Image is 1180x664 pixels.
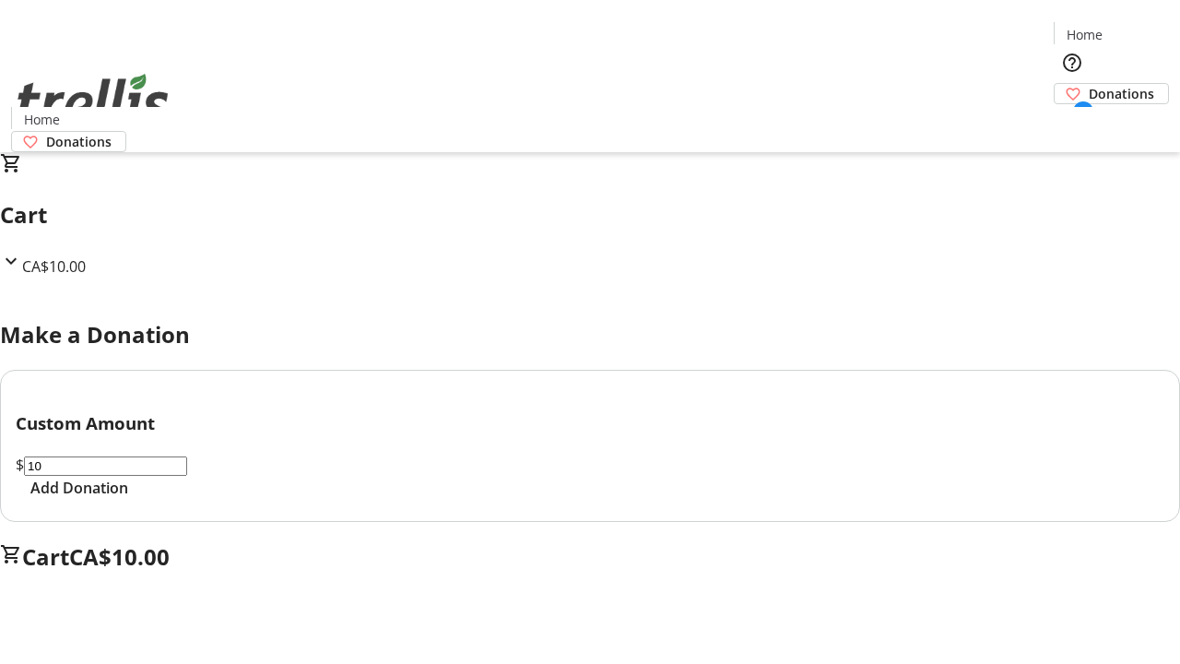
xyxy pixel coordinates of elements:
[24,456,187,476] input: Donation Amount
[1054,104,1091,141] button: Cart
[46,132,112,151] span: Donations
[11,53,175,146] img: Orient E2E Organization PFfan2QqWh's Logo
[16,455,24,475] span: $
[1054,83,1169,104] a: Donations
[69,541,170,572] span: CA$10.00
[16,410,1164,436] h3: Custom Amount
[1089,84,1154,103] span: Donations
[12,110,71,129] a: Home
[16,477,143,499] button: Add Donation
[11,131,126,152] a: Donations
[1067,25,1103,44] span: Home
[30,477,128,499] span: Add Donation
[1055,25,1114,44] a: Home
[24,110,60,129] span: Home
[1054,44,1091,81] button: Help
[22,256,86,277] span: CA$10.00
